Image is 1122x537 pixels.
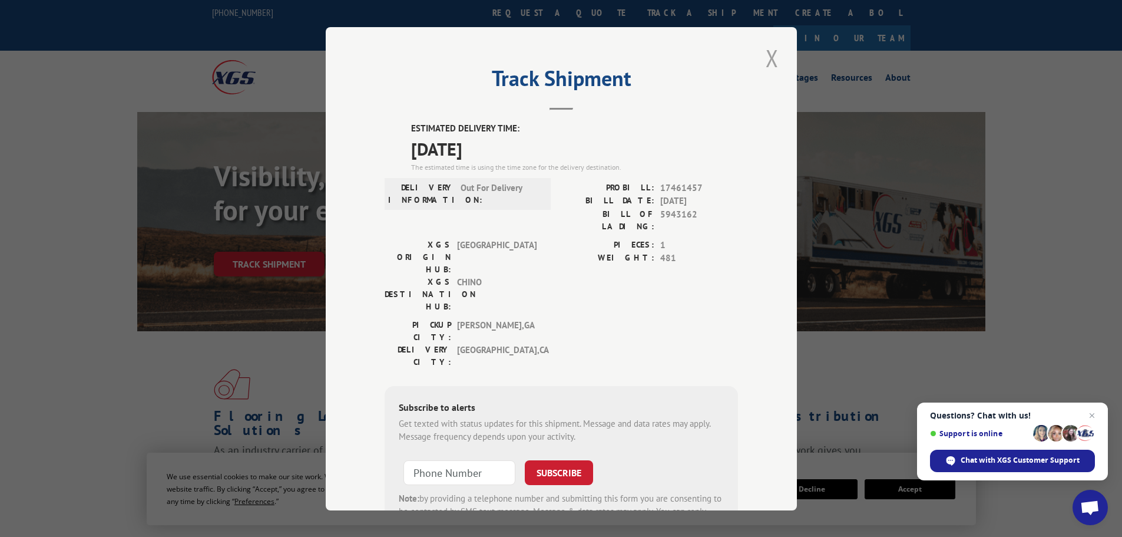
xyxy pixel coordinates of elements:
label: WEIGHT: [561,252,654,265]
label: PICKUP CITY: [385,318,451,343]
span: Chat with XGS Customer Support [961,455,1080,466]
label: DELIVERY CITY: [385,343,451,368]
div: The estimated time is using the time zone for the delivery destination. [411,162,738,172]
label: BILL OF LADING: [561,207,654,232]
span: Chat with XGS Customer Support [930,450,1095,472]
label: PIECES: [561,238,654,252]
span: [GEOGRAPHIC_DATA] [457,238,537,275]
span: Out For Delivery [461,181,540,206]
span: [DATE] [411,135,738,162]
label: PROBILL: [561,181,654,195]
button: SUBSCRIBE [525,460,593,485]
span: Questions? Chat with us! [930,411,1095,420]
span: Support is online [930,429,1029,438]
span: [GEOGRAPHIC_DATA] , CA [457,343,537,368]
label: XGS ORIGIN HUB: [385,238,451,275]
span: CHINO [457,275,537,312]
label: DELIVERY INFORMATION: [388,181,455,206]
span: 1 [660,238,738,252]
span: 17461457 [660,181,738,195]
span: 481 [660,252,738,265]
strong: Note: [399,492,419,503]
span: 5943162 [660,207,738,232]
label: ESTIMATED DELIVERY TIME: [411,122,738,136]
button: Close modal [762,42,782,74]
input: Phone Number [403,460,515,485]
h2: Track Shipment [385,70,738,93]
a: Open chat [1073,490,1108,525]
label: BILL DATE: [561,195,654,208]
label: XGS DESTINATION HUB: [385,275,451,312]
div: Get texted with status updates for this shipment. Message and data rates may apply. Message frequ... [399,417,724,443]
div: by providing a telephone number and submitting this form you are consenting to be contacted by SM... [399,492,724,532]
span: [PERSON_NAME] , GA [457,318,537,343]
span: [DATE] [660,195,738,208]
div: Subscribe to alerts [399,400,724,417]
